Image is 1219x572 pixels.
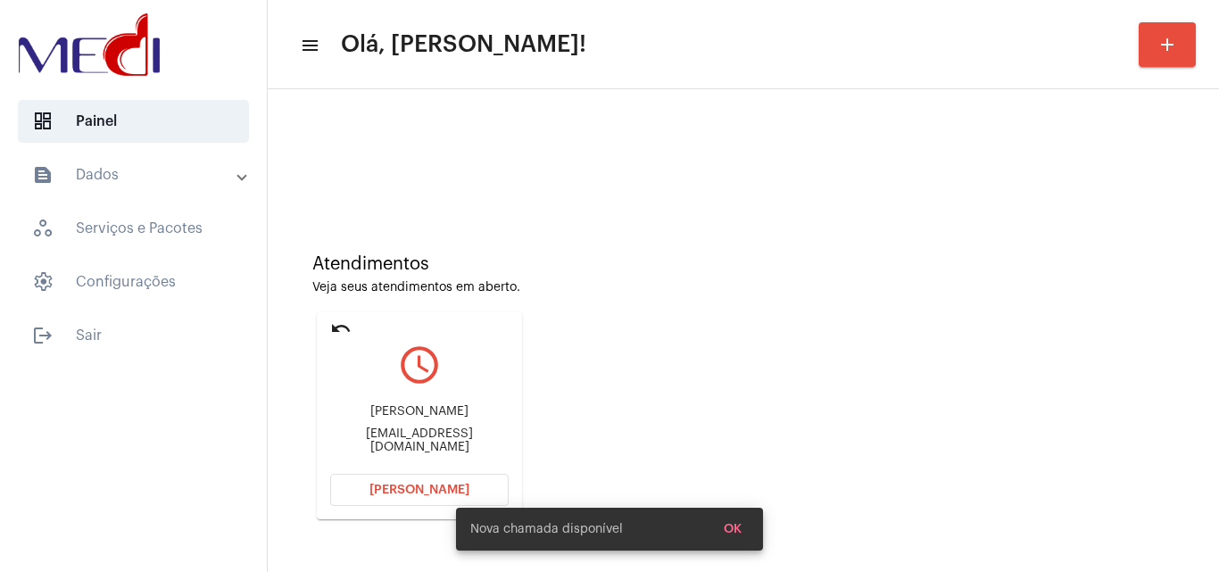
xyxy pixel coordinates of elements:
[312,281,1174,294] div: Veja seus atendimentos em aberto.
[11,153,267,196] mat-expansion-panel-header: sidenav iconDados
[330,343,509,387] mat-icon: query_builder
[32,164,54,186] mat-icon: sidenav icon
[32,111,54,132] span: sidenav icon
[18,314,249,357] span: Sair
[18,261,249,303] span: Configurações
[300,35,318,56] mat-icon: sidenav icon
[32,164,238,186] mat-panel-title: Dados
[32,325,54,346] mat-icon: sidenav icon
[341,30,586,59] span: Olá, [PERSON_NAME]!
[330,405,509,419] div: [PERSON_NAME]
[330,427,509,454] div: [EMAIL_ADDRESS][DOMAIN_NAME]
[369,484,469,496] span: [PERSON_NAME]
[18,207,249,250] span: Serviços e Pacotes
[1157,34,1178,55] mat-icon: add
[32,271,54,293] span: sidenav icon
[330,318,352,339] mat-icon: undo
[18,100,249,143] span: Painel
[709,513,756,545] button: OK
[330,474,509,506] button: [PERSON_NAME]
[32,218,54,239] span: sidenav icon
[312,254,1174,274] div: Atendimentos
[724,523,742,535] span: OK
[470,520,623,538] span: Nova chamada disponível
[14,9,164,80] img: d3a1b5fa-500b-b90f-5a1c-719c20e9830b.png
